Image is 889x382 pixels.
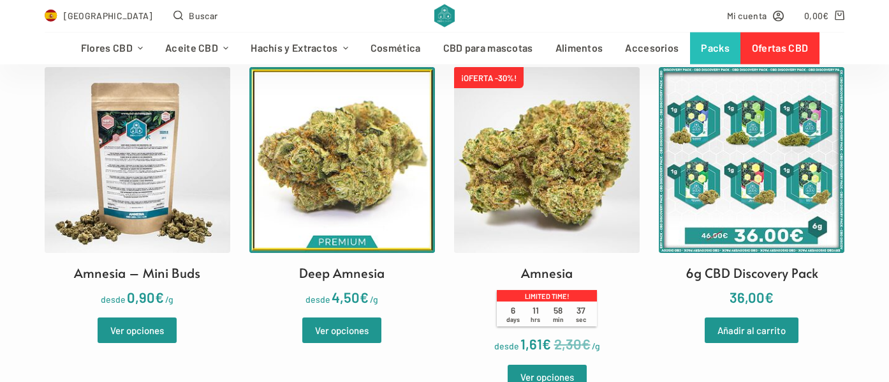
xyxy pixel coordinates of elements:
a: Elige las opciones para “Amnesia - Mini Buds” [98,318,177,344]
bdi: 0,90 [127,289,164,306]
bdi: 2,30 [554,336,591,353]
h2: Deep Amnesia [299,264,385,283]
a: Select Country [45,8,153,23]
a: Elige las opciones para “Deep Amnesia” [302,318,381,344]
span: desde [305,294,330,305]
a: Packs [690,33,741,65]
span: € [542,336,551,353]
p: Limited time! [497,291,596,302]
img: ES Flag [45,10,57,22]
span: 37 [569,306,592,325]
nav: Menú de cabecera [70,33,819,65]
a: Amnesia – Mini Buds desde0,90€/g [45,68,230,309]
img: CBD Alchemy [434,4,454,27]
a: Hachís y Extractos [240,33,360,65]
bdi: 36,00 [730,289,774,306]
bdi: 1,61 [520,336,551,353]
span: desde [101,294,126,305]
h2: Amnesia [521,264,573,283]
span: Buscar [189,8,217,23]
span: 11 [524,306,547,325]
span: /g [370,294,378,305]
span: Mi cuenta [726,8,767,23]
a: Ofertas CBD [740,33,819,65]
button: Abrir formulario de búsqueda [173,8,218,23]
a: Cosmética [359,33,432,65]
a: Alimentos [544,33,614,65]
span: days [506,316,520,324]
span: sec [576,316,586,324]
span: hrs [531,316,540,324]
a: Flores CBD [70,33,154,65]
span: € [155,289,164,306]
a: Añade “6g CBD Discovery Pack” a tu carrito [705,318,798,344]
span: € [823,10,828,21]
span: € [765,289,774,306]
span: desde [494,341,519,352]
bdi: 4,50 [332,289,369,306]
span: min [553,316,564,324]
a: CBD para mascotas [432,33,544,65]
span: 6 [501,306,524,325]
span: ¡OFERTA -30%! [454,68,524,89]
h2: Amnesia – Mini Buds [74,264,200,283]
a: Accesorios [614,33,690,65]
span: € [582,336,591,353]
h2: 6g CBD Discovery Pack [686,264,818,283]
span: /g [165,294,173,305]
span: 58 [547,306,570,325]
a: Mi cuenta [726,8,784,23]
a: 6g CBD Discovery Pack 36,00€ [659,68,844,309]
a: Aceite CBD [154,33,240,65]
a: Deep Amnesia desde4,50€/g [249,68,435,309]
a: ¡OFERTA -30%! Amnesia Limited time! 6days 11hrs 58min 37sec desde 1,61€/g [454,68,640,356]
bdi: 0,00 [804,10,829,21]
a: Carro de compra [804,8,844,23]
span: € [360,289,369,306]
span: /g [592,341,600,352]
span: [GEOGRAPHIC_DATA] [64,8,153,23]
